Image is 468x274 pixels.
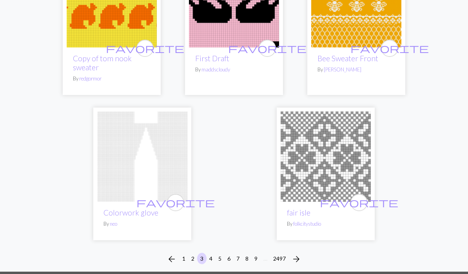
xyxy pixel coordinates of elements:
[167,194,184,211] button: favourite
[201,66,230,73] a: maddscloudy
[233,253,243,264] button: 7
[270,253,289,264] button: 2497
[164,253,180,265] button: Previous
[320,195,398,210] i: favourite
[320,196,398,208] span: favorite
[97,111,187,202] img: Colorwork glove
[242,253,252,264] button: 8
[224,253,234,264] button: 6
[73,54,132,72] a: Copy of tom nook sweater
[292,254,301,265] span: arrow_forward
[350,42,429,54] span: favorite
[179,253,189,264] button: 1
[73,75,151,82] p: By
[228,40,307,56] i: favourite
[288,253,304,265] button: Next
[103,220,181,228] p: By
[350,40,429,56] i: favourite
[136,40,154,57] button: favourite
[164,253,304,265] nav: Page navigation
[259,40,276,57] button: favourite
[106,40,184,56] i: favourite
[188,253,198,264] button: 2
[106,42,184,54] span: favorite
[110,221,117,227] a: neo
[215,253,225,264] button: 5
[228,42,307,54] span: favorite
[292,254,301,264] i: Next
[381,40,398,57] button: favourite
[97,152,187,159] a: Colorwork glove
[136,196,215,208] span: favorite
[195,54,229,63] a: First Draft
[317,54,378,63] a: Bee Sweater Front
[324,66,361,73] a: [PERSON_NAME]
[251,253,261,264] button: 9
[195,66,273,73] p: By
[287,208,310,217] a: fair isle
[317,66,395,73] p: By
[167,254,176,265] span: arrow_back
[281,111,371,202] img: fair isle
[350,194,368,211] button: favourite
[197,253,207,264] button: 3
[287,220,365,228] p: By
[136,195,215,210] i: favourite
[103,208,158,217] a: Colorwork glove
[206,253,216,264] button: 4
[281,152,371,159] a: fair isle
[79,75,102,82] a: redgormor
[167,254,176,264] i: Previous
[293,221,321,227] a: folkcitystudio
